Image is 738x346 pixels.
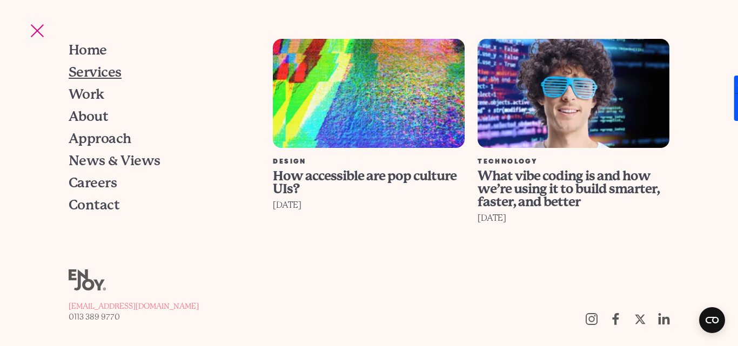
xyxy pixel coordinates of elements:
[69,198,119,212] span: Contact
[69,43,107,57] span: Home
[69,154,160,167] span: News & Views
[69,172,249,194] a: Careers
[273,159,465,165] div: Design
[628,307,652,331] a: Follow us on Twitter
[69,302,199,310] span: [EMAIL_ADDRESS][DOMAIN_NAME]
[69,105,249,127] a: About
[69,65,122,79] span: Services
[273,168,457,196] span: How accessible are pop culture UIs?
[478,159,669,165] div: Technology
[478,39,669,148] img: What vibe coding is and how we’re using it to build smarter, faster, and better
[69,110,108,123] span: About
[69,132,131,145] span: Approach
[69,313,120,321] span: 0113 389 9770
[603,307,628,331] a: Follow us on Facebook
[478,168,660,209] span: What vibe coding is and how we’re using it to build smarter, faster, and better
[69,39,249,61] a: Home
[69,194,249,216] a: Contact
[699,307,725,333] button: Open CMP widget
[69,87,104,101] span: Work
[273,39,465,148] img: How accessible are pop culture UIs?
[69,311,199,322] a: 0113 389 9770
[69,61,249,83] a: Services
[579,307,603,331] a: Follow us on Instagram
[652,307,676,331] a: https://uk.linkedin.com/company/enjoy-digital
[69,127,249,150] a: Approach
[26,19,49,42] button: Site navigation
[266,39,471,288] a: How accessible are pop culture UIs? Design How accessible are pop culture UIs? [DATE]
[471,39,676,288] a: What vibe coding is and how we’re using it to build smarter, faster, and better Technology What v...
[69,176,117,189] span: Careers
[273,198,465,213] div: [DATE]
[69,301,199,311] a: [EMAIL_ADDRESS][DOMAIN_NAME]
[478,211,669,226] div: [DATE]
[69,150,249,172] a: News & Views
[69,83,249,105] a: Work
